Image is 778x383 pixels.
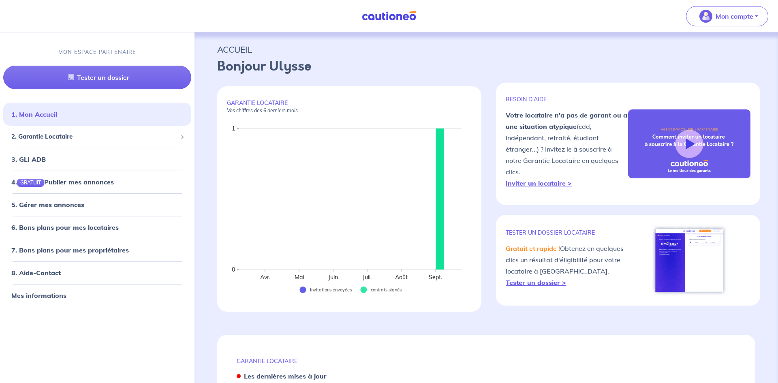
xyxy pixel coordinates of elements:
[716,11,753,21] p: Mon compte
[217,57,755,76] p: Bonjour Ulysse
[362,274,372,281] text: Juil.
[506,179,572,187] a: Inviter un locataire >
[260,274,270,281] text: Avr.
[227,107,298,113] em: Vos chiffres des 6 derniers mois
[11,200,84,208] a: 5. Gérer mes annonces
[395,274,408,281] text: Août
[11,155,46,163] a: 3. GLI ADB
[58,48,137,56] p: MON ESPACE PARTENAIRE
[506,109,628,189] p: (cdd, indépendant, retraité, étudiant étranger...) ? Invitez le à souscrire à notre Garantie Loca...
[217,42,755,57] p: ACCUEIL
[11,291,66,299] a: Mes informations
[232,125,235,132] text: 1
[3,242,191,258] div: 7. Bons plans pour mes propriétaires
[3,106,191,122] div: 1. Mon Accueil
[328,274,338,281] text: Juin
[3,173,191,190] div: 4.GRATUITPublier mes annonces
[699,10,712,23] img: illu_account_valid_menu.svg
[3,287,191,303] div: Mes informations
[506,96,628,103] p: BESOIN D'AIDE
[3,264,191,280] div: 8. Aide-Contact
[3,196,191,212] div: 5. Gérer mes annonces
[3,129,191,145] div: 2. Garantie Locataire
[506,244,560,252] em: Gratuit et rapide !
[506,111,627,131] strong: Votre locataire n'a pas de garant ou a une situation atypique
[227,99,472,114] p: GARANTIE LOCATAIRE
[506,229,628,236] p: TESTER un dossier locataire
[3,66,191,89] a: Tester un dossier
[237,357,736,365] p: GARANTIE LOCATAIRE
[295,274,304,281] text: Mai
[11,223,119,231] a: 6. Bons plans pour mes locataires
[11,178,114,186] a: 4.GRATUITPublier mes annonces
[651,225,728,296] img: simulateur.png
[359,11,419,21] img: Cautioneo
[506,278,566,287] a: Tester un dossier >
[11,132,177,141] span: 2. Garantie Locataire
[232,266,235,273] text: 0
[3,151,191,167] div: 3. GLI ADB
[11,246,129,254] a: 7. Bons plans pour mes propriétaires
[429,274,442,281] text: Sept.
[506,243,628,288] p: Obtenez en quelques clics un résultat d'éligibilité pour votre locataire à [GEOGRAPHIC_DATA].
[11,110,57,118] a: 1. Mon Accueil
[686,6,768,26] button: illu_account_valid_menu.svgMon compte
[628,109,750,178] img: video-gli-new-none.jpg
[11,268,61,276] a: 8. Aide-Contact
[244,372,327,380] strong: Les dernières mises à jour
[3,219,191,235] div: 6. Bons plans pour mes locataires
